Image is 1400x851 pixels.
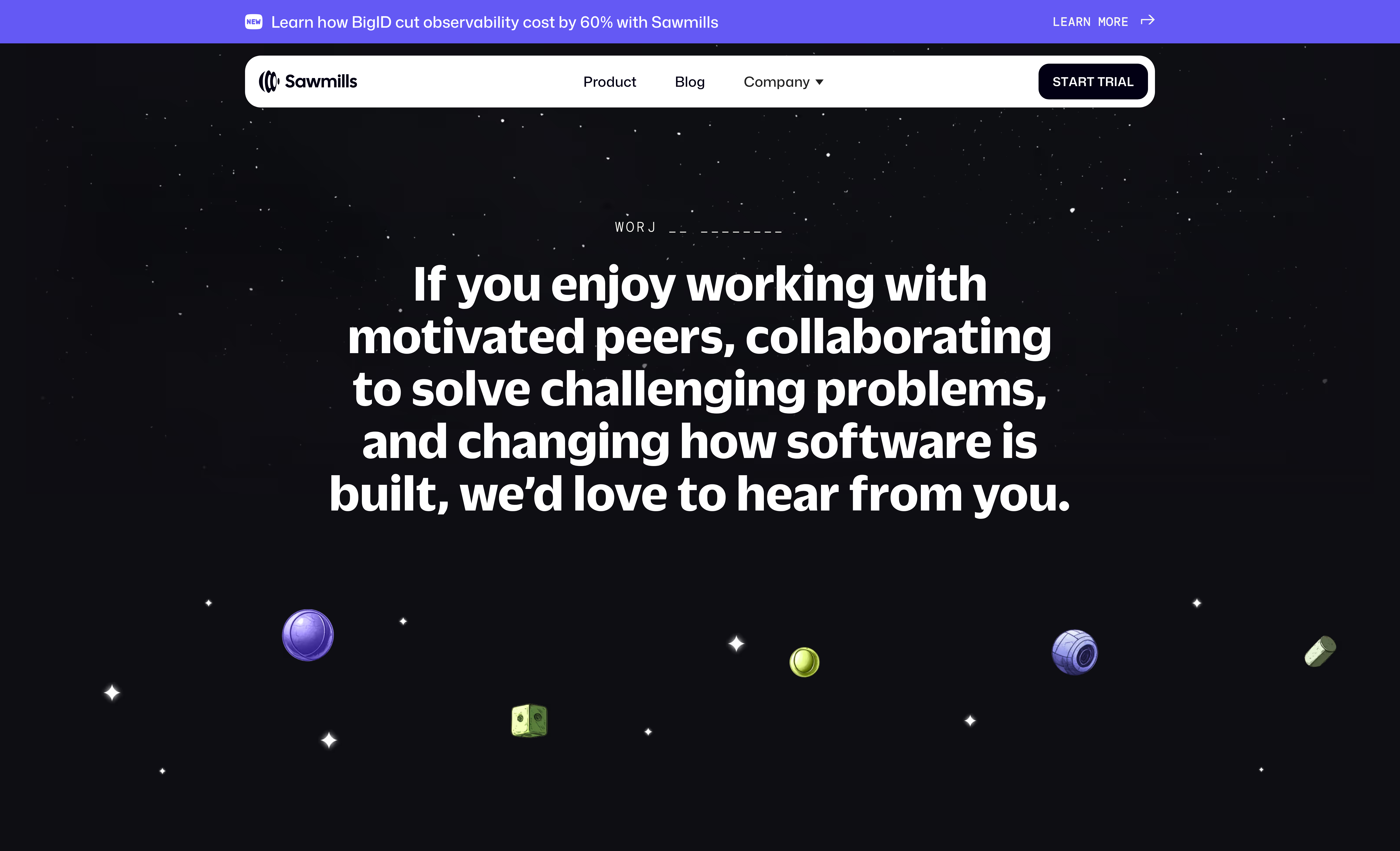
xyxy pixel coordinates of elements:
span: S [1053,74,1061,89]
span: i [1114,74,1118,89]
span: t [1061,74,1069,89]
div: WorJ __ ________ [615,219,785,235]
span: r [1105,74,1114,89]
span: r [1076,14,1083,29]
span: a [1069,74,1078,89]
span: a [1118,74,1127,89]
span: e [1060,14,1068,29]
span: o [1106,14,1114,29]
a: Product [573,63,647,100]
div: Company [744,73,810,90]
a: Learnmore [1053,14,1155,29]
a: StartTrial [1039,64,1148,99]
span: a [1068,14,1076,29]
span: n [1083,14,1091,29]
span: e [1121,14,1129,29]
a: Blog [664,63,716,100]
span: L [1053,14,1060,29]
span: m [1098,14,1106,29]
span: l [1127,74,1134,89]
span: T [1097,74,1105,89]
div: Learn how BigID cut observability cost by 60% with Sawmills [271,12,719,31]
h1: If you enjoy working with motivated peers, collaborating to solve challenging problems, and chang... [328,257,1072,519]
div: Company [733,63,834,100]
span: r [1114,14,1121,29]
span: t [1087,74,1095,89]
span: r [1078,74,1087,89]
